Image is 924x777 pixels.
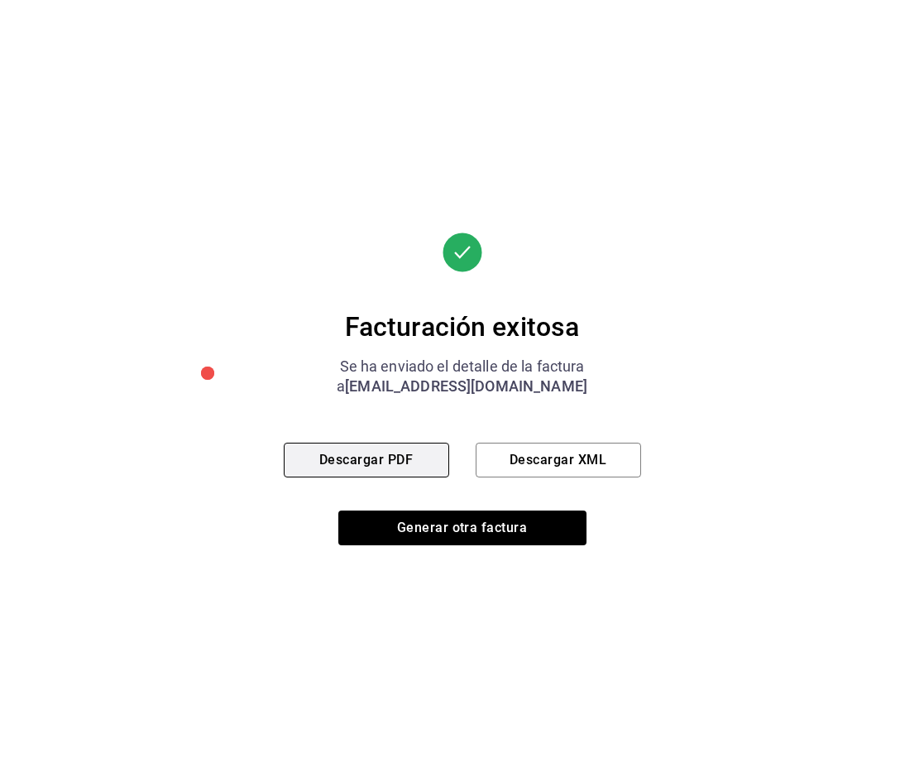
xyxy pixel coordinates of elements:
button: Generar otra factura [338,511,586,545]
div: Se ha enviado el detalle de la factura [284,357,641,377]
span: [EMAIL_ADDRESS][DOMAIN_NAME] [345,377,587,395]
button: Descargar PDF [284,443,449,477]
div: a [284,377,641,396]
div: Facturación exitosa [284,310,641,343]
button: Descargar XML [476,443,641,477]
